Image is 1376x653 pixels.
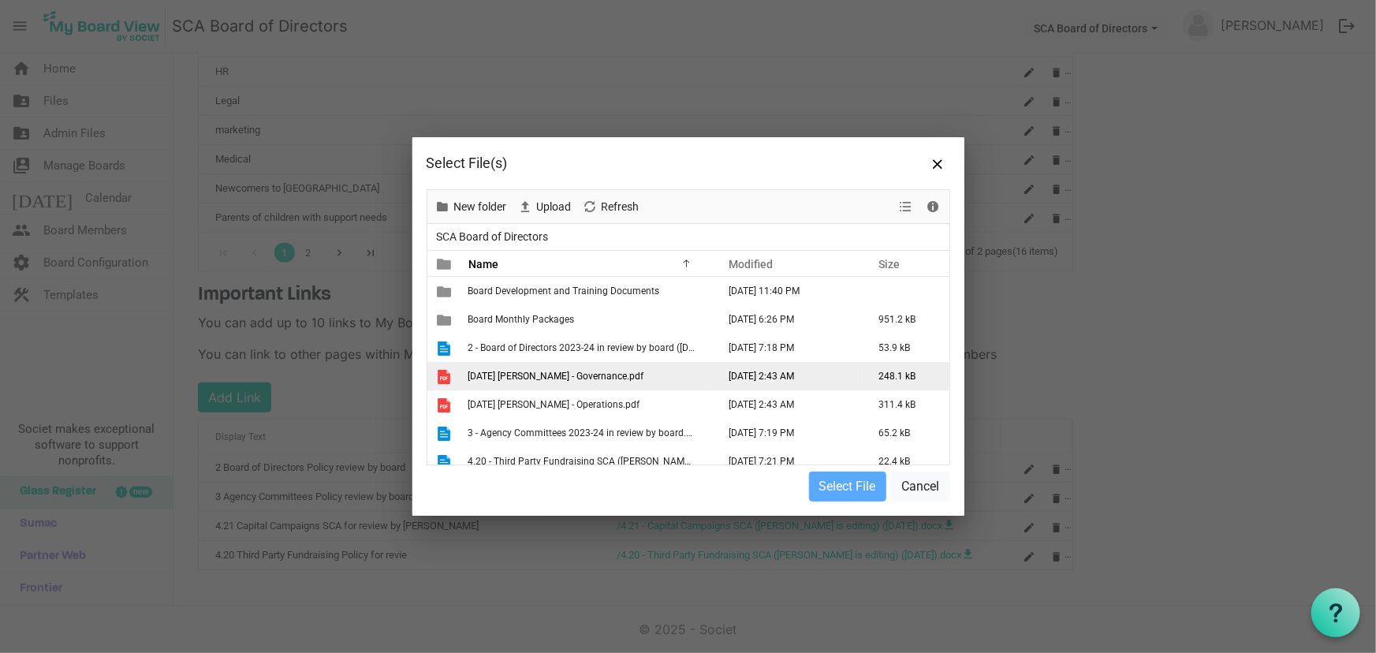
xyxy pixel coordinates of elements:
div: Select File(s) [427,151,845,175]
span: Board Monthly Packages [468,314,575,325]
td: is template cell column header type [427,334,464,362]
td: 2025.09.19 LT Tiefenbach - Governance.pdf is template cell column header Name [464,362,713,390]
td: 951.2 kB is template cell column header Size [863,305,949,334]
span: SCA Board of Directors [434,227,552,247]
td: September 04, 2025 7:21 PM column header Modified [713,447,863,476]
span: Board Development and Training Documents [468,285,660,297]
div: Upload [513,190,577,223]
span: Refresh [600,197,641,217]
span: 2 - Board of Directors 2023-24 in review by board ([DATE]).docx [468,342,734,353]
div: Refresh [577,190,645,223]
td: 311.4 kB is template cell column header Size [863,390,949,419]
td: is template cell column header type [427,390,464,419]
td: Board Monthly Packages is template cell column header Name [464,305,713,334]
td: 65.2 kB is template cell column header Size [863,419,949,447]
span: Name [468,258,498,271]
td: 3 - Agency Committees 2023-24 in review by board.docx is template cell column header Name [464,419,713,447]
span: New folder [453,197,509,217]
div: View [893,190,920,223]
button: Select File [809,472,886,502]
button: Details [923,197,944,217]
span: Upload [535,197,573,217]
td: 4.20 - Third Party Fundraising SCA (Tim is editing) (August 2025).docx is template cell column he... [464,447,713,476]
td: September 25, 2025 2:43 AM column header Modified [713,362,863,390]
div: Details [920,190,947,223]
td: September 04, 2025 7:18 PM column header Modified [713,334,863,362]
button: Upload [515,197,574,217]
span: [DATE] [PERSON_NAME] - Governance.pdf [468,371,644,382]
td: is template cell column header type [427,277,464,305]
td: September 04, 2025 7:19 PM column header Modified [713,419,863,447]
td: 2 - Board of Directors 2023-24 in review by board (August 2025).docx is template cell column head... [464,334,713,362]
span: Modified [729,258,774,271]
span: 3 - Agency Committees 2023-24 in review by board.docx [468,427,707,438]
td: 248.1 kB is template cell column header Size [863,362,949,390]
td: September 25, 2025 2:43 AM column header Modified [713,390,863,419]
td: is template cell column header Size [863,277,949,305]
td: 2025.09.19 LT Tiefenbach - Operations.pdf is template cell column header Name [464,390,713,419]
span: [DATE] [PERSON_NAME] - Operations.pdf [468,399,640,410]
span: Size [879,258,901,271]
td: February 04, 2022 6:26 PM column header Modified [713,305,863,334]
td: 22.4 kB is template cell column header Size [863,447,949,476]
span: 4.20 - Third Party Fundraising SCA ([PERSON_NAME] is editing) ([DATE]).docx [468,456,796,467]
button: New folder [432,197,509,217]
button: View dropdownbutton [896,197,915,217]
td: is template cell column header type [427,447,464,476]
button: Close [927,151,950,175]
td: is template cell column header type [427,362,464,390]
button: Cancel [892,472,950,502]
td: is template cell column header type [427,419,464,447]
td: Board Development and Training Documents is template cell column header Name [464,277,713,305]
button: Refresh [580,197,642,217]
td: February 03, 2022 11:40 PM column header Modified [713,277,863,305]
td: 53.9 kB is template cell column header Size [863,334,949,362]
div: New folder [430,190,513,223]
td: is template cell column header type [427,305,464,334]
